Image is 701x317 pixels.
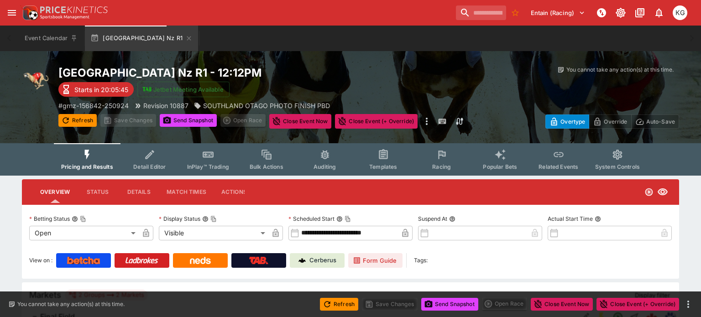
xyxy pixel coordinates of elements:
span: Bulk Actions [250,163,283,170]
button: open drawer [4,5,20,21]
button: Notifications [651,5,667,21]
button: Display filter [629,288,675,302]
div: Event type filters [54,143,647,176]
div: split button [482,297,527,310]
label: Tags: [414,253,428,268]
h2: Copy To Clipboard [58,66,369,80]
button: Close Event (+ Override) [335,114,418,129]
button: Details [118,181,159,203]
button: Send Snapshot [160,114,217,127]
p: SOUTHLAND OTAGO PHOTO FINISH PBD [203,101,330,110]
div: Visible [159,226,268,240]
button: Copy To Clipboard [345,216,351,222]
svg: Open [644,187,654,197]
p: Auto-Save [646,117,675,126]
p: Suspend At [418,215,447,223]
p: You cannot take any action(s) at this time. [566,66,674,74]
button: Actions [214,181,255,203]
label: View on : [29,253,52,268]
button: Kevin Gutschlag [670,3,690,23]
p: Cerberus [309,256,336,265]
p: Actual Start Time [548,215,593,223]
button: more [683,299,694,310]
button: Documentation [632,5,648,21]
button: Copy To Clipboard [80,216,86,222]
button: No Bookmarks [508,5,523,20]
button: Copy To Clipboard [210,216,217,222]
button: Betting StatusCopy To Clipboard [72,216,78,222]
span: Pricing and Results [61,163,113,170]
span: Templates [369,163,397,170]
h5: Markets [29,290,61,300]
img: Betcha [67,257,100,264]
span: InPlay™ Trading [187,163,229,170]
button: Display StatusCopy To Clipboard [202,216,209,222]
div: Open [29,226,139,240]
button: [GEOGRAPHIC_DATA] Nz R1 [85,26,198,51]
button: Jetbet Meeting Available [137,82,230,97]
button: Suspend At [449,216,455,222]
button: Refresh [58,114,97,127]
div: split button [220,114,266,127]
img: Neds [190,257,210,264]
img: greyhound_racing.png [22,66,51,95]
a: Cerberus [290,253,345,268]
div: 2 Groups 2 Markets [68,290,144,301]
p: Revision 10887 [143,101,188,110]
img: Ladbrokes [125,257,158,264]
button: NOT Connected to PK [593,5,610,21]
input: search [456,5,506,20]
p: Overtype [560,117,585,126]
div: SOUTHLAND OTAGO PHOTO FINISH PBD [194,101,330,110]
button: Scheduled StartCopy To Clipboard [336,216,343,222]
img: PriceKinetics Logo [20,4,38,22]
p: You cannot take any action(s) at this time. [17,300,125,308]
a: Form Guide [348,253,403,268]
button: Select Tenant [525,5,591,20]
div: Start From [545,114,679,129]
button: Override [589,114,631,129]
button: Overtype [545,114,589,129]
img: Sportsbook Management [40,15,89,19]
p: Betting Status [29,215,70,223]
button: Status [77,181,118,203]
button: Send Snapshot [421,298,478,311]
img: PriceKinetics [40,6,108,13]
span: Popular Bets [483,163,517,170]
p: Copy To Clipboard [58,101,129,110]
span: System Controls [595,163,640,170]
button: Overview [33,181,77,203]
span: Auditing [314,163,336,170]
button: Event Calendar [19,26,83,51]
button: Close Event Now [269,114,331,129]
span: Detail Editor [133,163,166,170]
p: Starts in 20:05:45 [74,85,128,94]
button: Close Event Now [531,298,593,311]
p: Scheduled Start [288,215,335,223]
div: Kevin Gutschlag [673,5,687,20]
svg: Visible [657,187,668,197]
button: Close Event (+ Override) [596,298,679,311]
p: Display Status [159,215,200,223]
span: Related Events [539,163,578,170]
img: TabNZ [249,257,268,264]
img: jetbet-logo.svg [142,85,152,94]
button: Refresh [320,298,358,311]
button: Auto-Save [631,114,679,129]
img: Cerberus [298,257,306,264]
span: Racing [432,163,451,170]
button: more [421,114,432,129]
p: Override [604,117,627,126]
button: Match Times [159,181,214,203]
button: Toggle light/dark mode [612,5,629,21]
button: Actual Start Time [595,216,601,222]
